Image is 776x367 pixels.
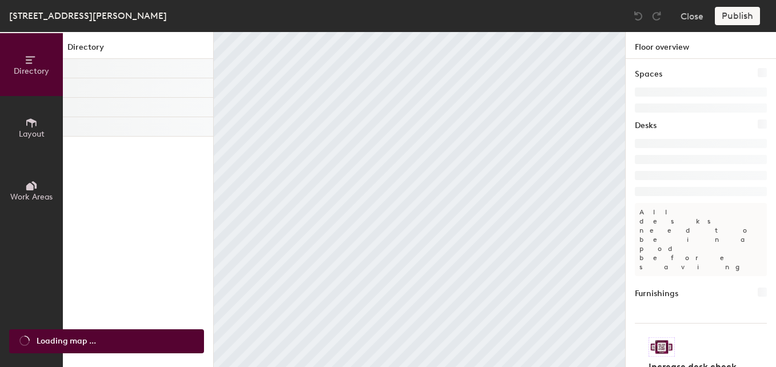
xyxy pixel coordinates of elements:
[14,66,49,76] span: Directory
[37,335,96,348] span: Loading map ...
[9,9,167,23] div: [STREET_ADDRESS][PERSON_NAME]
[681,7,703,25] button: Close
[626,32,776,59] h1: Floor overview
[63,41,213,59] h1: Directory
[635,119,657,132] h1: Desks
[635,68,662,81] h1: Spaces
[651,10,662,22] img: Redo
[635,288,678,300] h1: Furnishings
[649,337,675,357] img: Sticker logo
[19,129,45,139] span: Layout
[635,203,767,276] p: All desks need to be in a pod before saving
[10,192,53,202] span: Work Areas
[633,10,644,22] img: Undo
[214,32,625,367] canvas: Map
